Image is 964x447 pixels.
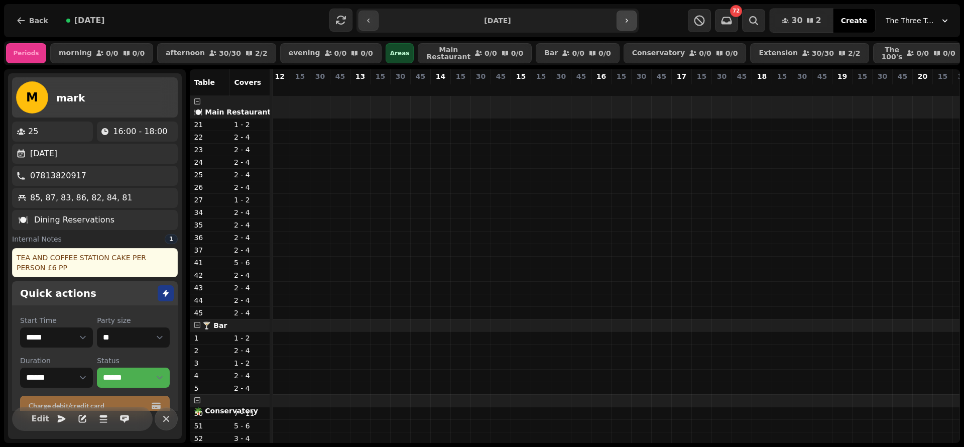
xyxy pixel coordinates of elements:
[165,234,178,244] div: 1
[624,43,747,63] button: Conservatory0/00/0
[517,83,525,93] p: 0
[194,145,226,155] p: 23
[194,108,271,116] span: 🍽️ Main Restaurant
[234,346,266,356] p: 2 - 4
[496,71,506,81] p: 45
[356,83,364,93] p: 5
[18,214,28,226] p: 🍽️
[557,83,565,93] p: 0
[898,71,907,81] p: 45
[880,12,956,30] button: The Three Trees
[194,132,226,142] p: 22
[194,233,226,243] p: 36
[572,50,584,57] p: 0 / 0
[336,83,344,93] p: 0
[113,126,167,138] p: 16:00 - 18:00
[537,83,545,93] p: 0
[334,50,347,57] p: 0 / 0
[816,17,821,25] span: 2
[918,83,926,93] p: 0
[476,71,486,81] p: 30
[194,195,226,205] p: 27
[234,383,266,393] p: 2 - 4
[219,50,241,57] p: 30 / 30
[758,83,766,93] p: 0
[234,333,266,343] p: 1 - 2
[759,49,797,57] p: Extension
[511,50,524,57] p: 0 / 0
[194,245,226,255] p: 37
[26,91,38,103] span: M
[234,433,266,443] p: 3 - 4
[194,258,226,268] p: 41
[617,83,625,93] p: 0
[289,49,320,57] p: evening
[315,71,325,81] p: 30
[576,71,586,81] p: 45
[234,295,266,305] p: 2 - 4
[516,71,526,81] p: 15
[59,49,92,57] p: morning
[194,170,226,180] p: 25
[194,421,226,431] p: 51
[202,321,227,329] span: 🍸 Bar
[938,83,946,93] p: 0
[898,83,906,93] p: 0
[157,43,276,63] button: afternoon30/302/2
[6,43,46,63] div: Periods
[848,50,861,57] p: 2 / 2
[476,83,485,93] p: 0
[234,78,261,86] span: Covers
[194,346,226,356] p: 2
[12,248,178,277] div: TEA AND COFFEE STATION CAKE PER PERSON £6 PP
[106,50,118,57] p: 0 / 0
[166,49,205,57] p: afternoon
[296,83,304,93] p: 0
[194,407,258,415] span: 🪴 Conservatory
[677,83,685,93] p: 0
[234,220,266,230] p: 2 - 4
[194,157,226,167] p: 24
[194,182,226,192] p: 26
[916,50,929,57] p: 0 / 0
[12,234,62,244] span: Internal Notes
[396,71,405,81] p: 30
[770,9,833,33] button: 302
[617,71,626,81] p: 15
[20,286,96,300] h2: Quick actions
[234,245,266,255] p: 2 - 4
[234,170,266,180] p: 2 - 4
[34,214,114,226] p: Dining Reservations
[697,83,705,93] p: 0
[194,383,226,393] p: 5
[797,71,807,81] p: 30
[376,83,384,93] p: 0
[234,308,266,318] p: 2 - 4
[355,71,365,81] p: 13
[416,83,424,93] p: 0
[657,83,665,93] p: 0
[30,409,50,429] button: Edit
[74,17,105,25] span: [DATE]
[717,83,726,93] p: 0
[726,50,738,57] p: 0 / 0
[886,16,936,26] span: The Three Trees
[234,258,266,268] p: 5 - 6
[20,396,170,416] button: Charge debit/credit card
[416,71,425,81] p: 45
[818,83,826,93] p: 0
[596,71,606,81] p: 16
[234,157,266,167] p: 2 - 4
[858,71,867,81] p: 15
[194,358,226,368] p: 3
[133,50,145,57] p: 0 / 0
[234,283,266,293] p: 2 - 4
[97,356,170,366] label: Status
[234,132,266,142] p: 2 - 4
[798,83,806,93] p: 0
[56,91,85,105] h2: mark
[194,120,226,130] p: 21
[577,83,585,93] p: 0
[194,308,226,318] p: 45
[194,207,226,217] p: 34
